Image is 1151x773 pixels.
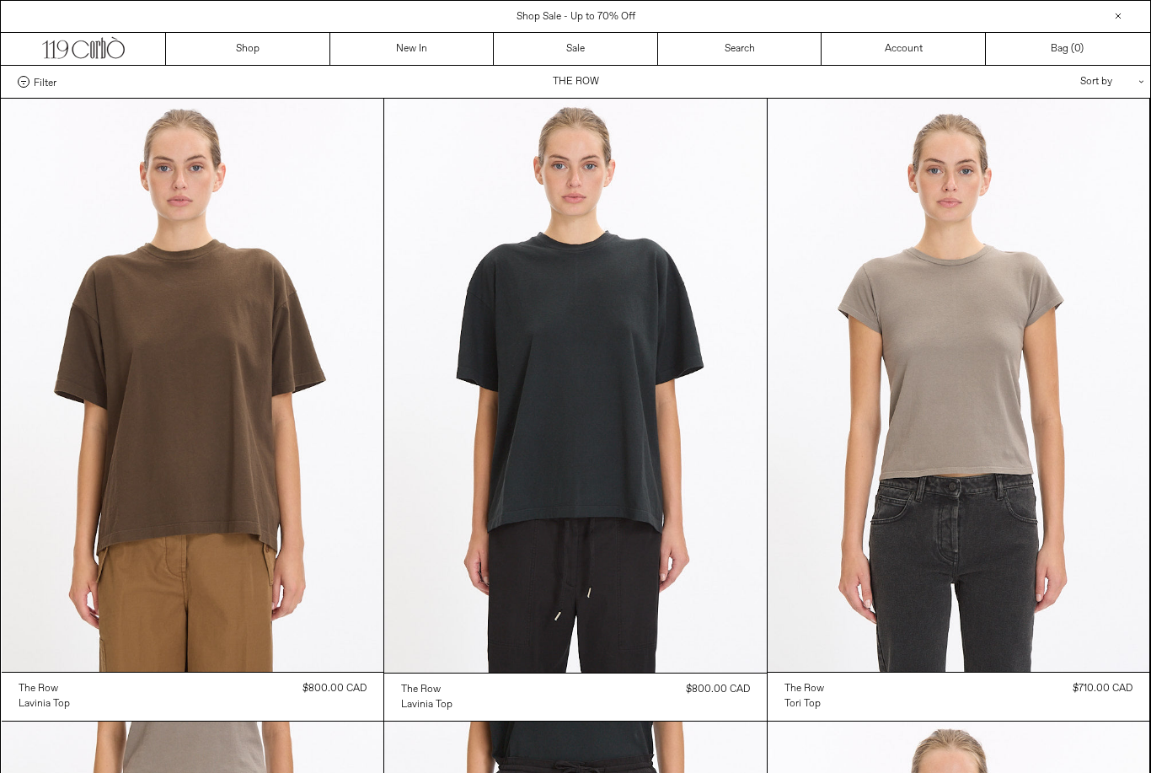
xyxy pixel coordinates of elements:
div: Lavinia Top [19,697,70,711]
a: The Row [19,681,70,696]
a: Shop Sale - Up to 70% Off [517,10,635,24]
a: the row [401,682,452,697]
div: $800.00 CAD [302,681,367,696]
img: The Row Lavinia Top in black [384,99,767,673]
a: Tori Top [784,696,824,711]
a: Search [658,33,822,65]
a: Sale [494,33,658,65]
div: The Row [19,682,58,696]
div: Lavinia Top [401,698,452,712]
div: Sort by [982,66,1133,98]
span: ) [1074,41,1084,56]
a: New In [330,33,495,65]
div: $800.00 CAD [686,682,750,697]
a: Bag () [986,33,1150,65]
span: Filter [34,76,56,88]
a: Shop [166,33,330,65]
span: 0 [1074,42,1080,56]
div: $710.00 CAD [1073,681,1132,696]
div: Tori Top [784,697,821,711]
a: Account [822,33,986,65]
div: the row [401,683,441,697]
img: The Row Lavinia Top in sepia [2,99,384,672]
div: The Row [784,682,824,696]
a: Lavinia Top [401,697,452,712]
a: Lavinia Top [19,696,70,711]
a: The Row [784,681,824,696]
img: The Row Tori Top in mud [768,99,1150,672]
